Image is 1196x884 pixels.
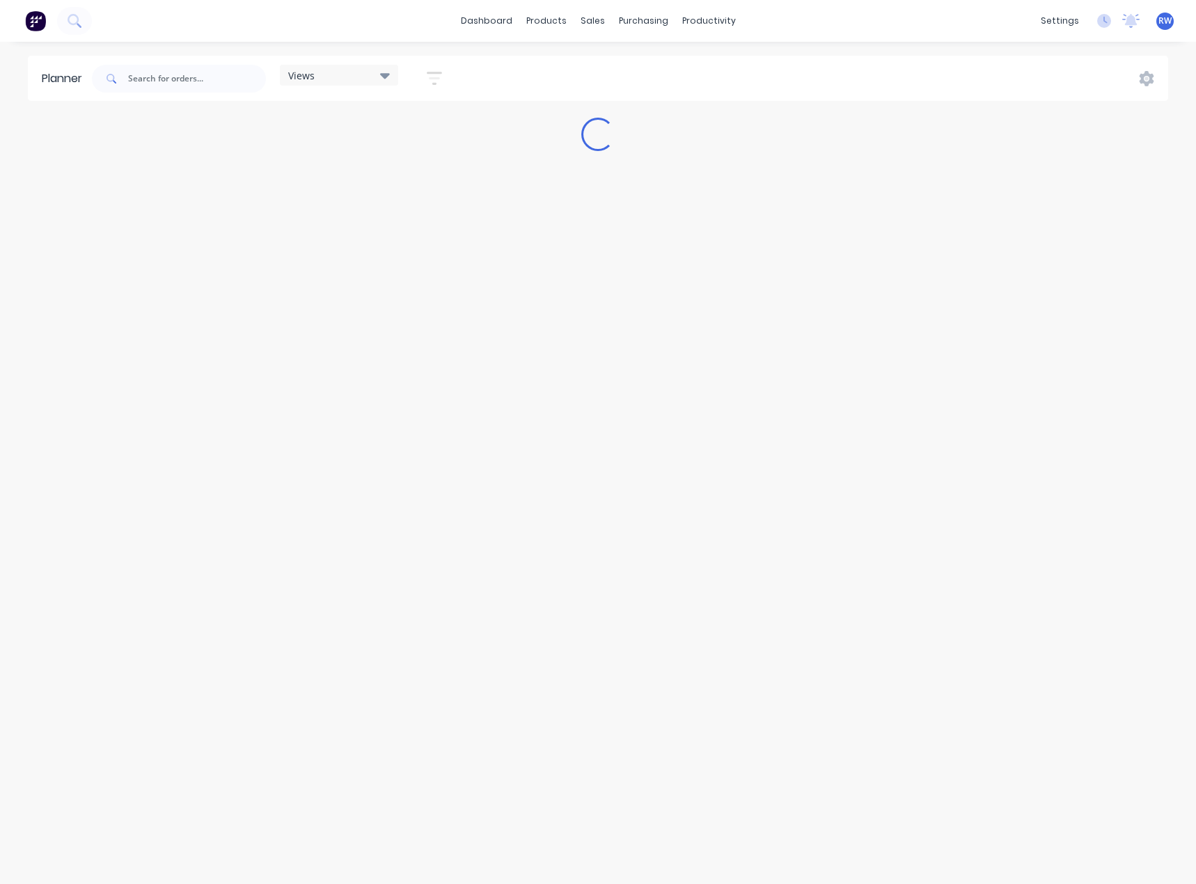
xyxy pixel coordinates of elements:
div: productivity [675,10,743,31]
div: settings [1034,10,1086,31]
a: dashboard [454,10,519,31]
input: Search for orders... [128,65,266,93]
div: Planner [42,70,89,87]
span: RW [1158,15,1172,27]
div: purchasing [612,10,675,31]
div: sales [574,10,612,31]
div: products [519,10,574,31]
img: Factory [25,10,46,31]
span: Views [288,68,315,83]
